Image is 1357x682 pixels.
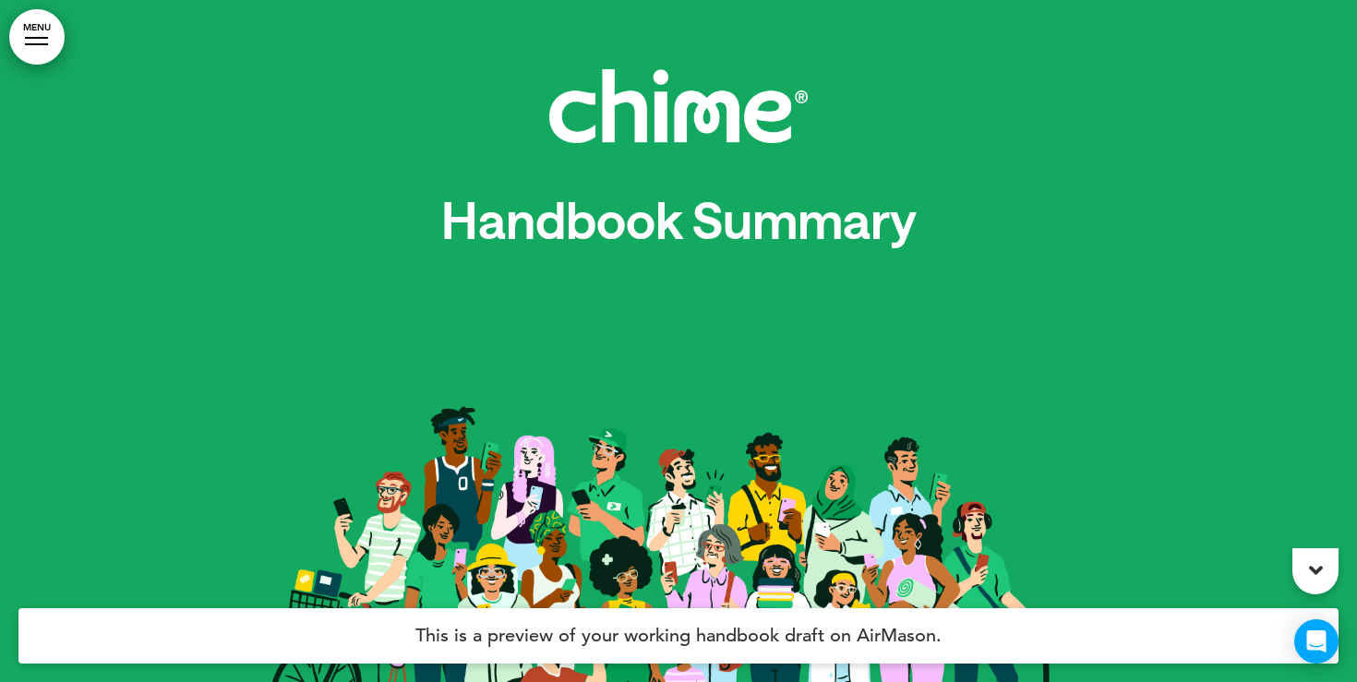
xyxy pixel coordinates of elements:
span: Handbook Summary [441,189,917,249]
img: 1678445766916.png [549,69,808,143]
h4: This is a preview of your working handbook draft on AirMason. [18,608,1339,664]
a: MENU [9,9,65,65]
div: Open Intercom Messenger [1294,619,1339,664]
